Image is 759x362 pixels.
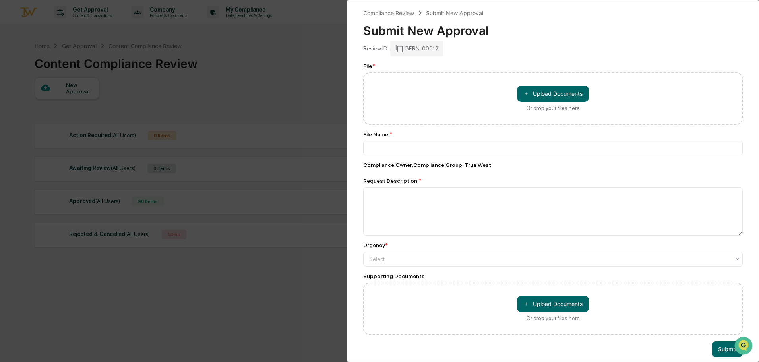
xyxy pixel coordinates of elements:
[8,122,21,135] img: Dave Feldman
[8,88,53,95] div: Past conversations
[363,131,743,137] div: File Name
[5,159,54,174] a: 🖐️Preclearance
[66,108,69,114] span: •
[16,178,50,186] span: Data Lookup
[517,86,589,102] button: Or drop your files here
[79,197,96,203] span: Pylon
[17,61,31,75] img: 4531339965365_218c74b014194aa58b9b_72.jpg
[523,90,529,97] span: ＋
[66,130,69,136] span: •
[363,63,743,69] div: File
[25,130,64,136] span: [PERSON_NAME]
[363,273,743,279] div: Supporting Documents
[70,130,87,136] span: [DATE]
[56,197,96,203] a: Powered byPylon
[363,45,389,52] div: Review ID:
[16,130,22,136] img: 1746055101610-c473b297-6a78-478c-a979-82029cc54cd1
[734,336,755,357] iframe: Open customer support
[16,108,22,115] img: 1746055101610-c473b297-6a78-478c-a979-82029cc54cd1
[712,341,743,357] button: Submit
[363,242,388,248] div: Urgency
[25,108,64,114] span: [PERSON_NAME]
[363,178,743,184] div: Request Description
[36,69,109,75] div: We're available if you need us!
[8,17,145,29] p: How can we help?
[8,163,14,170] div: 🖐️
[523,300,529,308] span: ＋
[66,163,99,170] span: Attestations
[8,61,22,75] img: 1746055101610-c473b297-6a78-478c-a979-82029cc54cd1
[8,101,21,113] img: Dave Feldman
[8,178,14,185] div: 🔎
[123,87,145,96] button: See all
[526,105,580,111] div: Or drop your files here
[16,163,51,170] span: Preclearance
[363,162,743,168] div: Compliance Owner : Compliance Group: True West
[36,61,130,69] div: Start new chat
[58,163,64,170] div: 🗄️
[363,10,414,16] div: Compliance Review
[135,63,145,73] button: Start new chat
[390,41,443,56] div: BERN-00012
[517,296,589,312] button: Or drop your files here
[5,174,53,189] a: 🔎Data Lookup
[54,159,102,174] a: 🗄️Attestations
[426,10,483,16] div: Submit New Approval
[363,17,743,38] div: Submit New Approval
[70,108,87,114] span: [DATE]
[526,315,580,321] div: Or drop your files here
